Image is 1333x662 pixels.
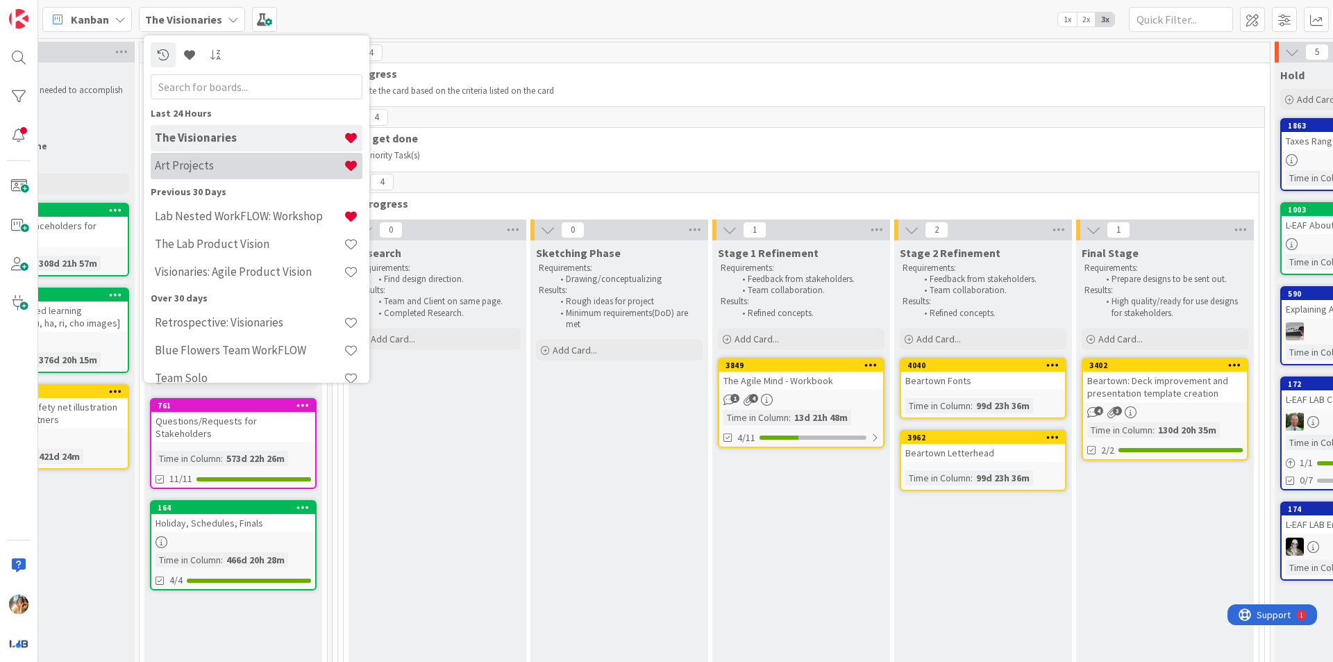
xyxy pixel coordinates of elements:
p: Results: [903,296,1064,307]
li: Feedback from stakeholders. [735,274,882,285]
span: 4 [359,44,383,61]
li: Drawing/conceptualizing [553,274,701,285]
span: Add Card... [735,333,779,345]
div: 3849 [719,359,883,372]
div: 761Questions/Requests for Stakeholders [151,399,315,442]
div: 164 [158,503,315,513]
h4: The Visionaries [155,131,344,144]
div: 1 [72,6,76,17]
span: Add Card... [1098,333,1143,345]
span: 4 [1094,406,1103,415]
div: 421d 24m [35,449,83,464]
div: 3849 [726,361,883,370]
span: 1 [730,394,739,403]
div: Time in Column [156,552,221,568]
img: WS [1286,538,1304,556]
div: 761 [158,401,315,411]
span: 1 / 1 [1300,456,1313,470]
div: Over 30 days [151,291,362,306]
div: Questions/Requests for Stakeholders [151,412,315,442]
span: 0/7 [1300,473,1313,488]
span: Final Stage [1082,246,1139,260]
img: Visit kanbanzone.com [9,9,28,28]
span: Complete the card based on the criteria listed on the card [339,85,554,97]
img: JF [9,595,28,614]
div: 99d 23h 36m [973,470,1033,486]
div: Time in Column [905,398,971,413]
div: 3962 [907,433,1065,442]
span: Research [354,246,401,260]
span: 2/2 [1101,443,1114,458]
img: SH [1286,413,1304,431]
div: 4040Beartown Fonts [901,359,1065,390]
span: In progress [351,197,1241,210]
img: jB [1286,322,1304,340]
h4: Lab Nested WorkFLOW: Workshop [155,209,344,223]
li: Team collaboration. [735,285,882,296]
li: High quality/ready for use designs for stakeholders. [1098,296,1246,319]
b: The Visionaries [145,13,222,26]
span: 4 [364,109,388,126]
span: : [1152,422,1155,438]
p: Requirements: [1084,263,1246,274]
p: High Priority Task(s) [345,150,1242,161]
span: 5 [1305,44,1329,60]
li: Refined concepts. [916,308,1064,319]
h4: Art Projects [155,158,344,172]
div: Beartown: Deck improvement and presentation template creation [1083,372,1247,402]
span: 4/11 [737,431,755,445]
div: 376d 20h 15m [35,352,101,367]
span: 3 [1113,406,1122,415]
div: The Agile Mind - Workbook [719,372,883,390]
div: 4040 [901,359,1065,372]
span: 2x [1077,13,1096,26]
div: 99d 23h 36m [973,398,1033,413]
span: : [971,398,973,413]
div: Beartown Letterhead [901,444,1065,462]
span: Add Card... [553,344,597,356]
span: : [221,552,223,568]
p: Requirements: [357,263,518,274]
div: 130d 20h 35m [1155,422,1220,438]
div: 4040 [907,361,1065,370]
span: 1x [1058,13,1077,26]
div: Time in Column [905,470,971,486]
li: Refined concepts. [735,308,882,319]
h4: Retrospective: Visionaries [155,315,344,329]
span: Stage 2 Refinement [900,246,1000,260]
h4: Blue Flowers Team WorkFLOW [155,343,344,357]
span: 1 [743,222,766,238]
span: Hold [1280,68,1305,82]
div: Last 24 Hours [151,106,362,121]
span: Add Card... [916,333,961,345]
span: Must get done [345,131,1247,145]
li: Team collaboration. [916,285,1064,296]
div: 761 [151,399,315,412]
span: 4/4 [169,573,183,588]
li: Feedback from stakeholders. [916,274,1064,285]
span: In progress [339,67,1252,81]
li: Completed Research. [371,308,519,319]
li: Team and Client on same page. [371,296,519,307]
div: 3402 [1083,359,1247,372]
div: 573d 22h 26m [223,451,288,466]
span: 4 [749,394,758,403]
span: : [221,451,223,466]
span: 0 [379,222,403,238]
div: Time in Column [723,410,789,425]
div: 164 [151,502,315,514]
div: 164Holiday, Schedules, Finals [151,502,315,532]
li: Find design direction. [371,274,519,285]
span: 11/11 [169,472,192,486]
span: Stage 1 Refinement [718,246,819,260]
span: 3x [1096,13,1114,26]
li: Rough ideas for project [553,296,701,307]
div: 13d 21h 48m [791,410,851,425]
p: Results: [721,296,882,307]
span: 4 [370,174,394,190]
div: 308d 21h 57m [35,256,101,271]
span: 2 [925,222,948,238]
span: : [789,410,791,425]
div: Holiday, Schedules, Finals [151,514,315,532]
input: Search for boards... [151,74,362,99]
